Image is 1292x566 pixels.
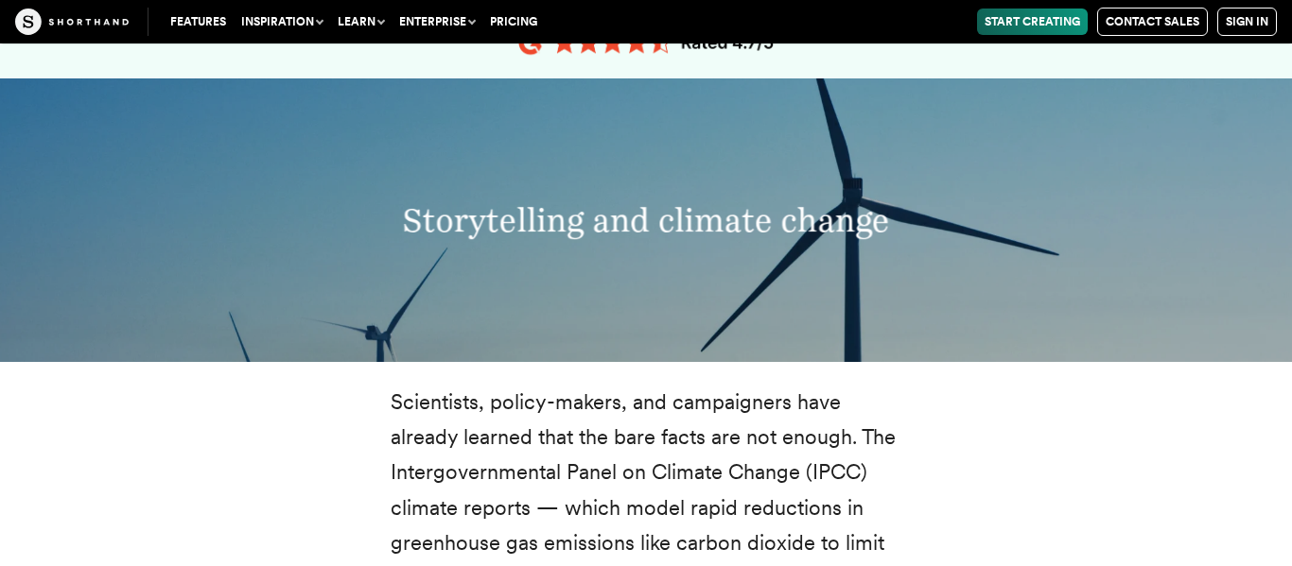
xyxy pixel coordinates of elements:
[251,200,1041,240] h3: Storytelling and climate change
[1217,8,1277,36] a: Sign in
[234,9,330,35] button: Inspiration
[330,9,392,35] button: Learn
[482,9,545,35] a: Pricing
[1097,8,1208,36] a: Contact Sales
[392,9,482,35] button: Enterprise
[977,9,1088,35] a: Start Creating
[15,9,129,35] img: The Craft
[163,9,234,35] a: Features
